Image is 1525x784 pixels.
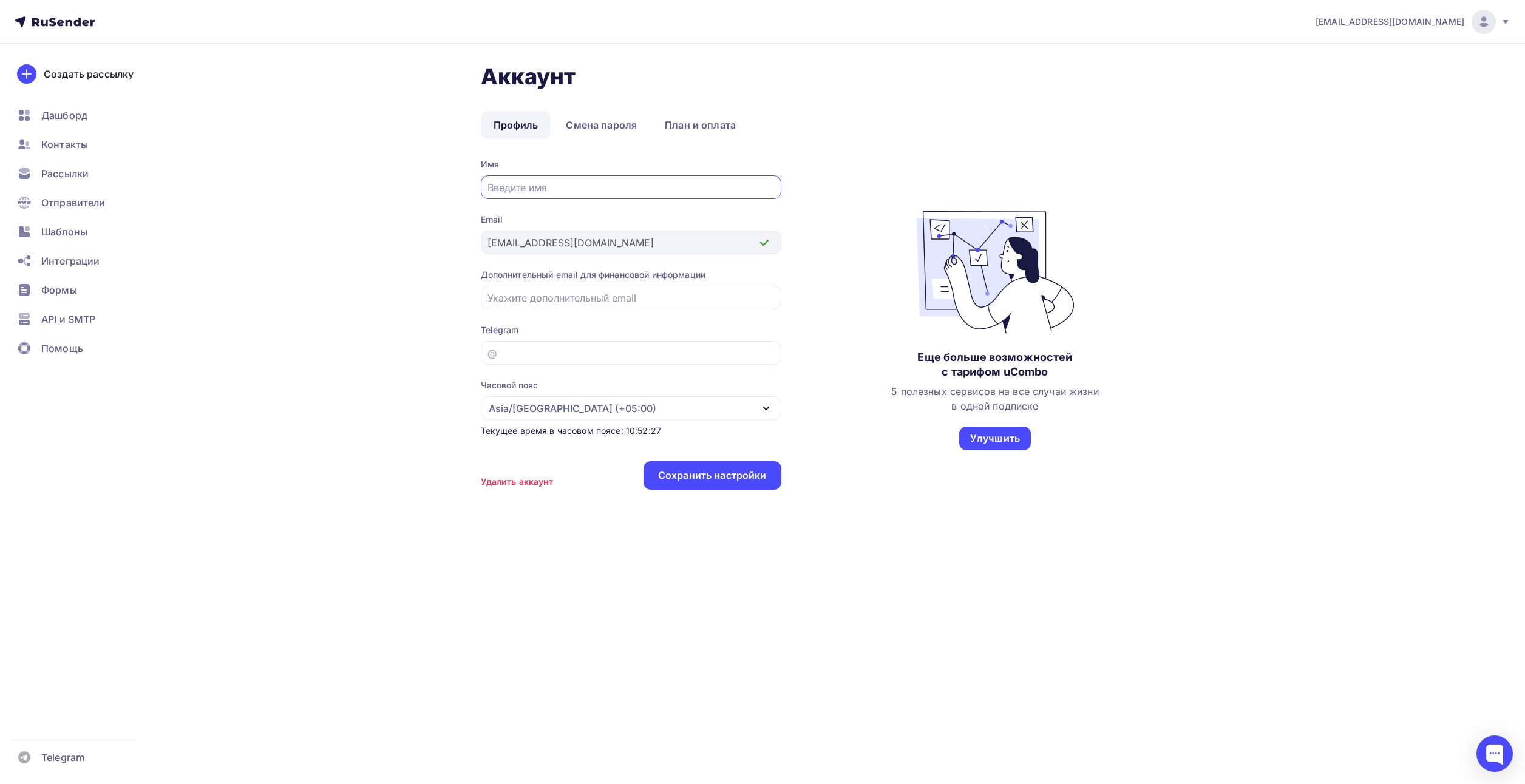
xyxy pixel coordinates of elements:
a: Отправители [10,191,154,215]
span: Шаблоны [41,225,87,239]
div: Дополнительный email для финансовой информации [481,269,781,281]
div: @ [487,346,497,360]
div: 5 полезных сервисов на все случаи жизни в одной подписке [891,384,1098,413]
span: Telegram [41,750,84,765]
div: Создать рассылку [44,67,134,81]
a: Смена пароля [553,111,650,139]
span: Помощь [41,341,83,356]
span: Контакты [41,137,88,152]
button: Часовой пояс Asia/[GEOGRAPHIC_DATA] (+05:00) [481,379,781,420]
span: Интеграции [41,254,100,268]
span: Отправители [41,195,106,210]
div: Telegram [481,324,781,336]
div: Имя [481,158,781,171]
div: Часовой пояс [481,379,538,391]
a: Профиль [481,111,551,139]
div: Удалить аккаунт [481,476,554,488]
div: Email [481,214,781,226]
a: Дашборд [10,103,154,127]
a: [EMAIL_ADDRESS][DOMAIN_NAME] [1316,10,1510,34]
input: Введите имя [487,180,774,195]
a: Формы [10,278,154,302]
h1: Аккаунт [481,63,1209,90]
div: Текущее время в часовом поясе: 10:52:27 [481,425,781,437]
div: Улучшить [970,431,1020,445]
a: Рассылки [10,161,154,186]
div: Еще больше возможностей с тарифом uCombo [917,350,1072,379]
div: Сохранить настройки [658,468,767,482]
a: Шаблоны [10,220,154,244]
span: Дашборд [41,108,87,123]
span: Формы [41,283,77,297]
a: План и оплата [652,111,749,139]
span: API и SMTP [41,312,95,326]
input: Укажите дополнительный email [487,291,774,305]
div: Asia/[GEOGRAPHIC_DATA] (+05:00) [489,401,656,416]
a: Контакты [10,132,154,157]
span: [EMAIL_ADDRESS][DOMAIN_NAME] [1316,16,1464,28]
span: Рассылки [41,166,89,181]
